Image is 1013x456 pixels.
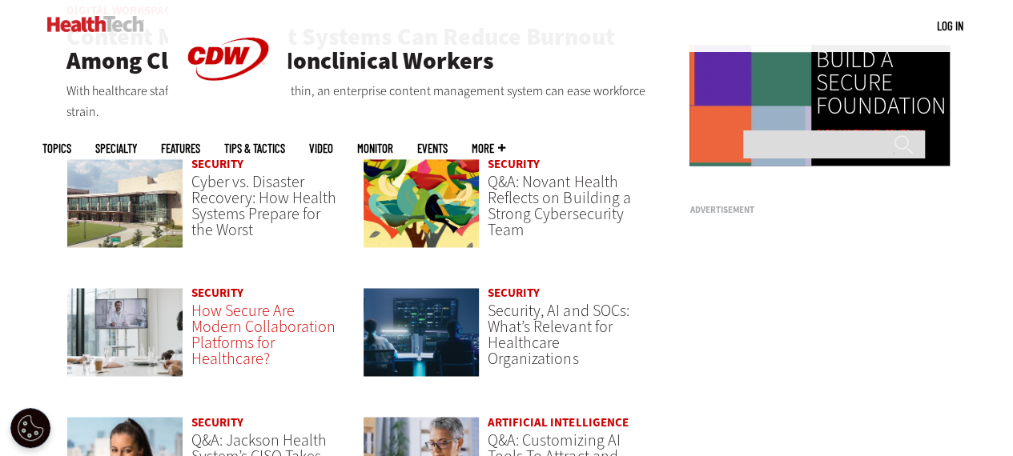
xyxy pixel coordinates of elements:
a: Artificial Intelligence [488,414,628,430]
button: Open Preferences [10,408,50,448]
a: Q&A: Novant Health Reflects on Building a Strong Cybersecurity Team [488,171,630,241]
a: Log in [937,18,963,33]
div: User menu [937,18,963,34]
span: Specialty [95,142,137,154]
a: Cyber vs. Disaster Recovery: How Health Systems Prepare for the Worst [191,171,336,241]
a: Security, AI and SOCs: What’s Relevant for Healthcare Organizations [488,300,629,370]
span: Topics [42,142,71,154]
a: University of Vermont Medical Center’s main campus [66,158,184,263]
a: care team speaks with physician over conference call [66,287,184,392]
a: abstract illustration of a tree [363,158,480,263]
h3: Advertisement [689,206,930,214]
a: Features [161,142,200,154]
img: Home [47,16,144,32]
a: Security [191,414,243,430]
span: More [472,142,505,154]
img: University of Vermont Medical Center’s main campus [66,158,184,248]
img: care team speaks with physician over conference call [66,287,184,377]
a: Security [191,285,243,301]
a: Security [488,285,540,301]
a: How Secure Are Modern Collaboration Platforms for Healthcare? [191,300,336,370]
iframe: advertisement [689,221,930,421]
a: security team in high-tech computer room [363,287,480,392]
img: abstract illustration of a tree [363,158,480,248]
img: security team in high-tech computer room [363,287,480,377]
a: Video [309,142,333,154]
div: Cookie Settings [10,408,50,448]
a: Events [417,142,448,154]
a: MonITor [357,142,393,154]
a: Tips & Tactics [224,142,285,154]
a: CDW [168,106,288,122]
